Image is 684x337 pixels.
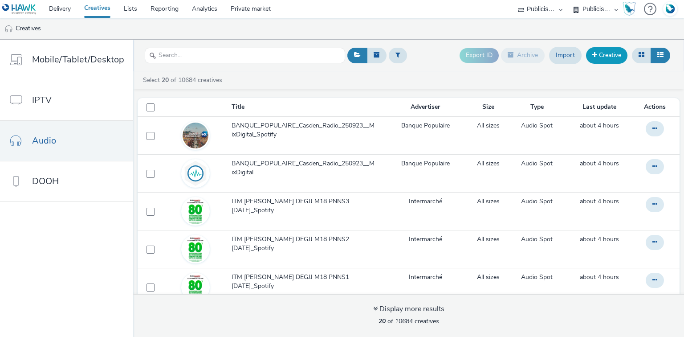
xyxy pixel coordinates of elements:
[379,317,439,325] span: of 10684 creatives
[580,273,619,282] a: 26 September 2025, 15:38
[232,235,383,258] a: ITM [PERSON_NAME] DEGJJ M18 PNNS2 [DATE]_Spotify
[409,273,442,282] a: Intermarché
[379,317,386,325] strong: 20
[32,134,56,147] span: Audio
[580,159,619,168] span: about 4 hours
[183,198,208,224] img: a2dfcdc0-98ed-42a7-85b8-4ae019bba5f8.png
[477,197,500,206] a: All sizes
[565,98,634,116] th: Last update
[477,273,500,282] a: All sizes
[651,48,670,63] button: Table
[183,160,208,186] img: audio.svg
[145,48,345,63] input: Search...
[468,98,509,116] th: Size
[477,159,500,168] a: All sizes
[521,197,553,206] a: Audio Spot
[409,235,442,244] a: Intermarché
[383,98,468,116] th: Advertiser
[521,235,553,244] a: Audio Spot
[580,197,619,206] a: 26 September 2025, 15:38
[664,2,677,16] img: Account FR
[32,53,124,66] span: Mobile/Tablet/Desktop
[580,197,619,205] span: about 4 hours
[183,123,208,148] img: 70b444b6-a9ff-4cf4-ae2e-39aebdcdae18.png
[401,121,450,130] a: Banque Populaire
[4,25,13,33] img: audio
[32,175,59,188] span: DOOH
[183,236,208,262] img: 1cd9aef5-8739-4a3a-9360-e96830135579.png
[580,273,619,281] span: about 4 hours
[586,47,627,63] a: Creative
[580,235,619,244] a: 26 September 2025, 15:38
[623,2,636,16] img: Hawk Academy
[231,98,383,116] th: Title
[521,273,553,282] a: Audio Spot
[501,48,545,63] button: Archive
[232,159,379,177] span: BANQUE_POPULAIRE_Casden_Radio_250923__MixDigital
[232,121,379,140] span: BANQUE_POPULAIRE_Casden_Radio_250923__MixDigital_Spotify
[232,273,383,296] a: ITM [PERSON_NAME] DEGJJ M18 PNNS1 [DATE]_Spotify
[549,47,582,64] a: Import
[183,274,208,300] img: 476b927e-9acc-49b8-82eb-046a169922e6.png
[232,197,383,220] a: ITM [PERSON_NAME] DEGJJ M18 PNNS3 [DATE]_Spotify
[509,98,565,116] th: Type
[373,304,444,314] div: Display more results
[580,121,619,130] span: about 4 hours
[477,235,500,244] a: All sizes
[2,4,37,15] img: undefined Logo
[632,48,651,63] button: Grid
[580,159,619,168] a: 26 September 2025, 15:44
[634,98,680,116] th: Actions
[142,76,226,84] a: Select of 10684 creatives
[477,121,500,130] a: All sizes
[580,235,619,243] span: about 4 hours
[580,121,619,130] a: 26 September 2025, 15:45
[409,197,442,206] a: Intermarché
[521,121,553,130] a: Audio Spot
[232,197,379,215] span: ITM [PERSON_NAME] DEGJJ M18 PNNS3 [DATE]_Spotify
[162,76,169,84] strong: 20
[232,235,379,253] span: ITM [PERSON_NAME] DEGJJ M18 PNNS2 [DATE]_Spotify
[232,121,383,144] a: BANQUE_POPULAIRE_Casden_Radio_250923__MixDigital_Spotify
[521,159,553,168] a: Audio Spot
[32,94,52,107] span: IPTV
[623,2,639,16] a: Hawk Academy
[232,273,379,291] span: ITM [PERSON_NAME] DEGJJ M18 PNNS1 [DATE]_Spotify
[401,159,450,168] a: Banque Populaire
[460,48,499,62] button: Export ID
[232,159,383,182] a: BANQUE_POPULAIRE_Casden_Radio_250923__MixDigital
